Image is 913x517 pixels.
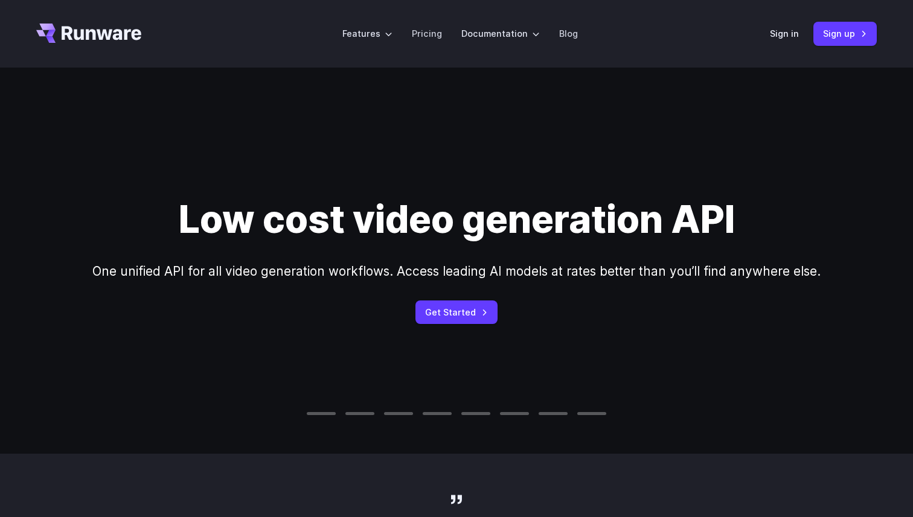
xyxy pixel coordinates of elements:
a: Get Started [415,300,498,324]
p: One unified API for all video generation workflows. Access leading AI models at rates better than... [92,261,821,281]
a: Pricing [412,27,442,40]
h1: Low cost video generation API [179,197,735,243]
label: Documentation [461,27,540,40]
a: Sign in [770,27,799,40]
a: Go to / [36,24,141,43]
label: Features [342,27,392,40]
a: Blog [559,27,578,40]
a: Sign up [813,22,877,45]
